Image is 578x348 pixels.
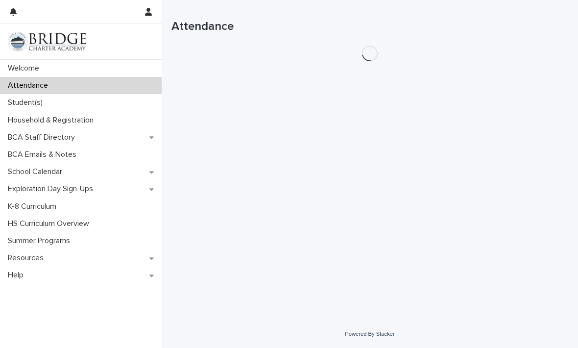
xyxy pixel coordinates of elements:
[4,167,70,176] p: School Calendar
[171,20,568,34] h1: Attendance
[4,219,97,228] p: HS Curriculum Overview
[4,116,101,125] p: Household & Registration
[4,64,47,73] p: Welcome
[8,32,86,51] img: V1C1m3IdTEidaUdm9Hs0
[4,184,101,194] p: Exploration Day Sign-Ups
[4,98,50,107] p: Student(s)
[4,236,78,246] p: Summer Programs
[4,150,84,159] p: BCA Emails & Notes
[4,81,56,90] p: Attendance
[4,133,83,142] p: BCA Staff Directory
[345,331,394,337] a: Powered By Stacker
[4,202,64,211] p: K-8 Curriculum
[4,271,31,280] p: Help
[4,253,51,263] p: Resources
